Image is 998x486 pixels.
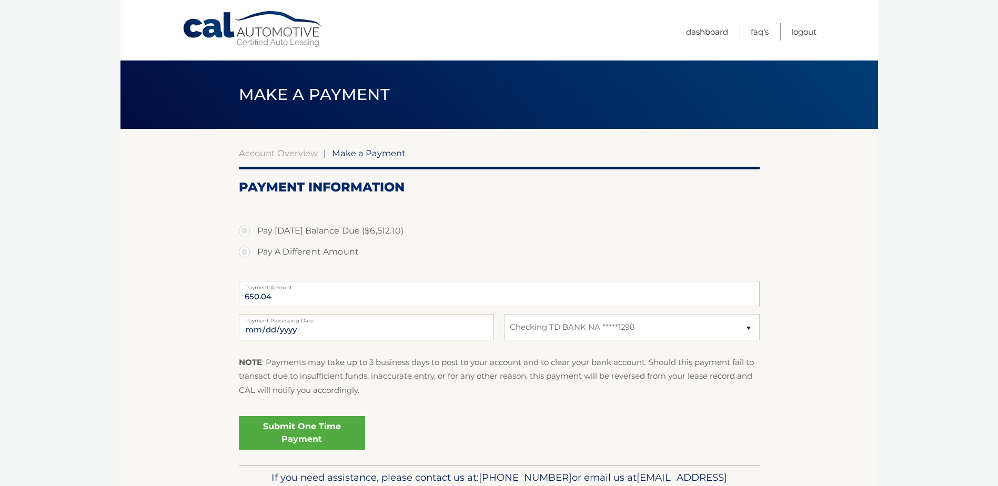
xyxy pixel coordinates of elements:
a: Account Overview [239,148,318,158]
a: Dashboard [686,23,728,40]
label: Payment Amount [239,281,760,289]
p: : Payments may take up to 3 business days to post to your account and to clear your bank account.... [239,356,760,397]
input: Payment Date [239,314,494,340]
strong: NOTE [239,357,262,367]
span: | [324,148,326,158]
input: Payment Amount [239,281,760,307]
label: Pay A Different Amount [239,241,760,262]
label: Pay [DATE] Balance Due ($6,512.10) [239,220,760,241]
span: [PHONE_NUMBER] [479,471,572,483]
span: Make a Payment [332,148,406,158]
a: FAQ's [751,23,769,40]
a: Submit One Time Payment [239,416,365,450]
span: Make a Payment [239,85,390,104]
a: Logout [791,23,816,40]
a: Cal Automotive [182,11,324,48]
label: Payment Processing Date [239,314,494,322]
h2: Payment Information [239,179,760,195]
